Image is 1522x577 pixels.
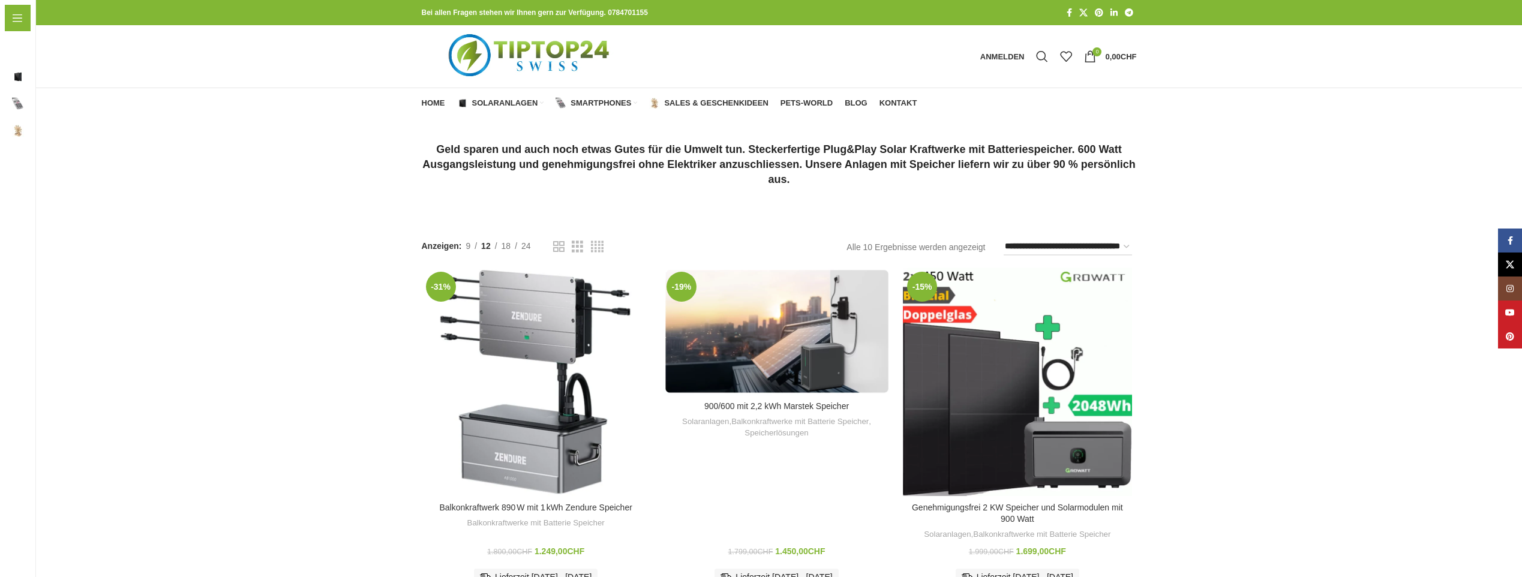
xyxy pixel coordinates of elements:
img: Tiptop24 Nachhaltige & Faire Produkte [422,25,640,88]
span: 12 [481,241,491,251]
span: Kontakt [879,98,917,108]
span: Solaranlagen [30,66,83,88]
span: CHF [567,546,584,556]
img: Solaranlagen [12,71,24,83]
span: CHF [757,548,773,556]
bdi: 1.799,00 [728,548,773,556]
a: 900/600 mit 2,2 kWh Marstek Speicher [704,401,849,411]
a: Sales & Geschenkideen [649,91,768,115]
a: Balkonkraftwerk 890 W mit 1 kWh Zendure Speicher [422,268,650,496]
span: Kontakt [12,201,43,223]
bdi: 1.450,00 [775,546,825,556]
span: Blog [12,174,31,196]
span: Sales & Geschenkideen [30,120,125,142]
img: Sales & Geschenkideen [649,98,660,109]
span: -31% [426,272,456,302]
span: CHF [1121,52,1137,61]
div: , [909,529,1125,540]
a: Pinterest Social Link [1091,5,1107,21]
a: Solaranlagen [682,416,729,428]
img: Smartphones [12,98,24,110]
span: 24 [521,241,531,251]
a: Facebook Social Link [1498,229,1522,253]
a: 12 [477,239,495,253]
img: Solaranlagen [457,98,468,109]
a: Telegram Social Link [1121,5,1137,21]
a: Balkonkraftwerke mit Batterie Speicher [731,416,869,428]
div: Meine Wunschliste [1054,44,1078,68]
a: Rasteransicht 3 [572,239,583,254]
a: Smartphones [556,91,637,115]
a: Solaranlagen [924,529,971,540]
span: CHF [808,546,825,556]
span: Smartphones [571,98,631,108]
a: Pinterest Social Link [1498,324,1522,348]
strong: Geld sparen und auch noch etwas Gutes für die Umwelt tun. Steckerfertige Plug&Play Solar Kraftwer... [422,143,1136,185]
span: -15% [907,272,937,302]
span: CHF [1049,546,1066,556]
a: Balkonkraftwerke mit Batterie Speicher [973,529,1110,540]
p: Alle 10 Ergebnisse werden angezeigt [846,241,985,254]
a: Logo der Website [422,51,640,61]
a: 24 [517,239,535,253]
a: 0 0,00CHF [1078,44,1142,68]
span: -19% [667,272,697,302]
a: Solaranlagen [457,91,544,115]
span: Menü [29,11,51,25]
a: Genehmigungsfrei 2 KW Speicher und Solarmodulen mit 900 Watt [903,268,1131,496]
a: 900/600 mit 2,2 kWh Marstek Speicher [662,268,891,395]
bdi: 1.249,00 [535,546,584,556]
span: Solaranlagen [472,98,538,108]
span: CHF [998,548,1014,556]
a: Rasteransicht 2 [553,239,565,254]
select: Shop-Reihenfolge [1004,238,1132,256]
a: X Social Link [1498,253,1522,277]
a: Anmelden [974,44,1031,68]
span: 18 [502,241,511,251]
a: Kontakt [879,91,917,115]
a: Suche [1030,44,1054,68]
a: Genehmigungsfrei 2 KW Speicher und Solarmodulen mit 900 Watt [912,503,1123,524]
a: Pets-World [780,91,833,115]
span: Home [422,98,445,108]
span: Smartphones [30,93,83,115]
a: Speicherlösungen [745,428,808,439]
a: Home [422,91,445,115]
span: Pets-World [12,147,56,169]
bdi: 1.800,00 [487,548,532,556]
span: Anzeigen [422,239,462,253]
a: Facebook Social Link [1063,5,1076,21]
a: Blog [845,91,867,115]
a: Instagram Social Link [1498,277,1522,300]
a: Rasteransicht 4 [591,239,604,254]
span: 9 [466,241,470,251]
span: Pets-World [780,98,833,108]
a: Balkonkraftwerke mit Batterie Speicher [467,518,605,529]
span: CHF [517,548,532,556]
a: 9 [461,239,475,253]
a: X Social Link [1076,5,1091,21]
span: Sales & Geschenkideen [664,98,768,108]
span: Home [12,39,35,61]
span: Blog [845,98,867,108]
span: 0 [1092,47,1101,56]
bdi: 1.699,00 [1016,546,1066,556]
img: Sales & Geschenkideen [12,125,24,137]
a: Balkonkraftwerk 890 W mit 1 kWh Zendure Speicher [439,503,632,512]
div: Hauptnavigation [416,91,923,115]
img: Smartphones [556,98,566,109]
a: YouTube Social Link [1498,300,1522,324]
a: LinkedIn Social Link [1107,5,1121,21]
strong: Bei allen Fragen stehen wir Ihnen gern zur Verfügung. 0784701155 [422,8,648,17]
a: 18 [497,239,515,253]
bdi: 0,00 [1105,52,1136,61]
div: , , [668,416,885,438]
bdi: 1.999,00 [969,548,1014,556]
span: Anmelden [980,53,1025,61]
